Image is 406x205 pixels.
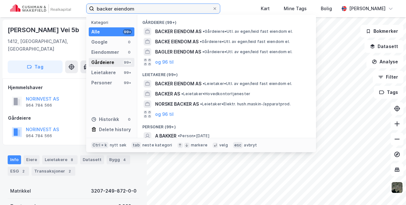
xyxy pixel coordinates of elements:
span: Leietaker • Utl. av egen/leid fast eiendom el. [203,81,292,86]
button: Tags [374,86,403,99]
div: 3207-249-872-0-0 [91,187,137,195]
span: • [203,29,205,34]
span: Person • [DATE] [178,133,209,138]
div: esc [233,142,243,148]
div: Info [8,155,21,164]
button: Datasett [365,40,403,53]
div: Leietakere (99+) [137,67,316,79]
span: • [200,102,202,106]
div: neste kategori [142,143,172,148]
span: NORSKE BACKER AS [155,100,199,108]
div: 1412, [GEOGRAPHIC_DATA], [GEOGRAPHIC_DATA] [8,38,98,53]
div: [PERSON_NAME] [349,5,386,12]
span: Gårdeiere • Utl. av egen/leid fast eiendom el. [203,29,293,34]
div: Gårdeiere [8,114,139,122]
span: Leietaker • Elektr. hush.maskin-/apparatprod. [200,102,291,107]
div: Bygg [107,155,130,164]
div: Matrikkel [10,187,31,195]
span: Gårdeiere • Utl. av egen/leid fast eiendom el. [202,49,292,54]
div: Historikk [91,116,119,123]
div: Kontrollprogram for chat [374,174,406,205]
div: Transaksjoner [32,167,75,176]
div: Ctrl + k [91,142,109,148]
span: • [203,81,205,86]
div: 2 [20,168,26,174]
div: Delete history [99,126,131,133]
div: Mine Tags [284,5,307,12]
div: 99+ [123,60,132,65]
div: Datasett [80,155,104,164]
div: 99+ [123,80,132,85]
div: Kart [261,5,270,12]
div: Google [91,38,108,46]
span: BAGLER EIENDOM AS [155,48,201,56]
div: ESG [8,167,29,176]
span: BACKER EIENDOM AS [155,28,201,35]
div: Personer (99+) [137,119,316,131]
span: A BAKKER [155,132,177,140]
div: tab [132,142,141,148]
div: avbryt [244,143,257,148]
div: Kategori [91,20,134,25]
div: Hjemmelshaver [8,84,139,91]
button: Bokmerker [360,25,403,38]
button: og 96 til [155,58,174,66]
span: BACKER AS [155,90,180,98]
button: Tag [8,60,63,73]
button: Filter [373,71,403,83]
span: • [178,133,180,138]
span: BACKE EIENDOM AS [155,38,199,46]
span: Leietaker • Hovedkontortjenester [181,91,250,96]
span: Gårdeiere • Utl. av egen/leid fast eiendom el. [200,39,290,44]
div: Gårdeiere (99+) [137,15,316,26]
div: markere [191,143,207,148]
div: 0 [127,50,132,55]
button: og 96 til [155,110,174,118]
span: • [200,39,202,44]
div: Leietakere [91,69,116,76]
div: 99+ [123,29,132,34]
div: Personer [91,79,112,87]
img: cushman-wakefield-realkapital-logo.202ea83816669bd177139c58696a8fa1.svg [10,4,71,13]
div: 0 [127,117,132,122]
div: 964 784 566 [26,133,52,138]
div: Bolig [321,5,332,12]
div: 99+ [123,70,132,75]
div: Leietakere [42,155,78,164]
div: 8 [69,157,75,163]
div: Eiendommer [91,48,119,56]
span: • [202,49,204,54]
div: [PERSON_NAME] Vei 5b [8,25,80,35]
div: velg [219,143,228,148]
input: Søk på adresse, matrikkel, gårdeiere, leietakere eller personer [94,4,212,13]
button: Analyse [366,55,403,68]
div: 964 784 566 [26,103,52,108]
div: nytt søk [110,143,127,148]
span: BACKER EIENDOM AS [155,80,201,88]
div: Gårdeiere [91,59,114,66]
span: • [181,91,183,96]
div: Eiere [24,155,40,164]
div: Alle [91,28,100,36]
div: 2 [66,168,73,174]
div: 0 [127,39,132,45]
iframe: Chat Widget [374,174,406,205]
div: 4 [121,157,128,163]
